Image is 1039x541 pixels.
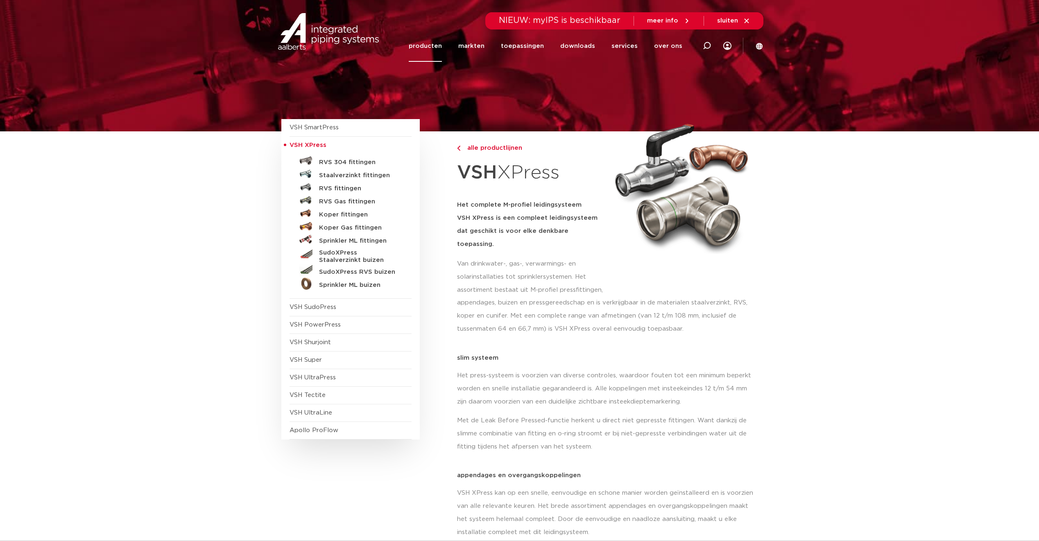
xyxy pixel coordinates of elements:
p: slim systeem [457,355,758,361]
a: toepassingen [501,30,544,62]
a: VSH SmartPress [290,124,339,131]
span: NIEUW: myIPS is beschikbaar [499,16,620,25]
h5: SudoXPress Staalverzinkt buizen [319,249,400,264]
a: VSH Super [290,357,322,363]
a: Koper fittingen [290,207,412,220]
a: Apollo ProFlow [290,427,338,433]
a: VSH PowerPress [290,322,341,328]
span: VSH XPress [290,142,326,148]
p: appendages, buizen en pressgereedschap en is verkrijgbaar in de materialen staalverzinkt, RVS, ko... [457,296,758,336]
strong: VSH [457,163,497,182]
a: RVS Gas fittingen [290,194,412,207]
h5: Het complete M-profiel leidingsysteem VSH XPress is een compleet leidingsysteem dat geschikt is v... [457,198,605,251]
h5: SudoXPress RVS buizen [319,268,400,276]
p: Het press-systeem is voorzien van diverse controles, waardoor fouten tot een minimum beperkt word... [457,369,758,408]
h5: Koper fittingen [319,211,400,219]
a: downloads [560,30,595,62]
a: sluiten [717,17,750,25]
p: VSH XPress kan op een snelle, eenvoudige en schone manier worden geïnstalleerd en is voorzien van... [457,487,758,539]
a: alle productlijnen [457,143,605,153]
a: Koper Gas fittingen [290,220,412,233]
img: chevron-right.svg [457,146,460,151]
a: meer info [647,17,690,25]
a: VSH Shurjoint [290,339,331,345]
h5: Sprinkler ML buizen [319,282,400,289]
span: alle productlijnen [462,145,522,151]
a: markten [458,30,484,62]
a: Sprinkler ML fittingen [290,233,412,246]
p: Met de Leak Before Pressed-functie herkent u direct niet gepresste fittingen. Want dankzij de sli... [457,414,758,453]
a: RVS 304 fittingen [290,154,412,167]
span: meer info [647,18,678,24]
a: VSH SudoPress [290,304,336,310]
a: VSH UltraPress [290,374,336,381]
a: producten [409,30,442,62]
h5: Sprinkler ML fittingen [319,237,400,245]
p: appendages en overgangskoppelingen [457,472,758,478]
a: SudoXPress RVS buizen [290,264,412,277]
a: services [611,30,638,62]
h5: Koper Gas fittingen [319,224,400,232]
a: RVS fittingen [290,180,412,194]
a: over ons [654,30,682,62]
a: Staalverzinkt fittingen [290,167,412,180]
a: Sprinkler ML buizen [290,277,412,290]
a: SudoXPress Staalverzinkt buizen [290,246,412,264]
a: VSH UltraLine [290,410,332,416]
nav: Menu [409,30,682,62]
h5: Staalverzinkt fittingen [319,172,400,179]
span: sluiten [717,18,738,24]
a: VSH Tectite [290,392,326,398]
h5: RVS Gas fittingen [319,198,400,205]
h5: RVS 304 fittingen [319,159,400,166]
p: Van drinkwater-, gas-, verwarmings- en solarinstallaties tot sprinklersystemen. Het assortiment b... [457,257,605,297]
h1: XPress [457,157,605,189]
h5: RVS fittingen [319,185,400,192]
